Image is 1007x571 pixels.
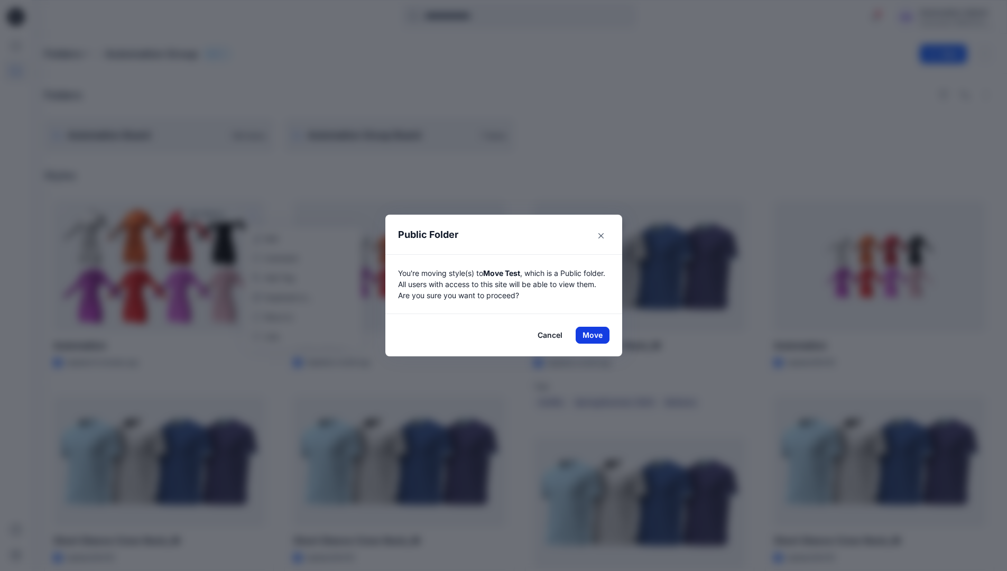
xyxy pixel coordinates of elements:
header: Public Folder [385,215,611,254]
button: Close [593,227,609,244]
button: Move [576,327,609,344]
p: You're moving style(s) to , which is a Public folder. All users with access to this site will be ... [398,268,609,301]
strong: Move Test [483,269,520,278]
button: Cancel [531,327,569,344]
